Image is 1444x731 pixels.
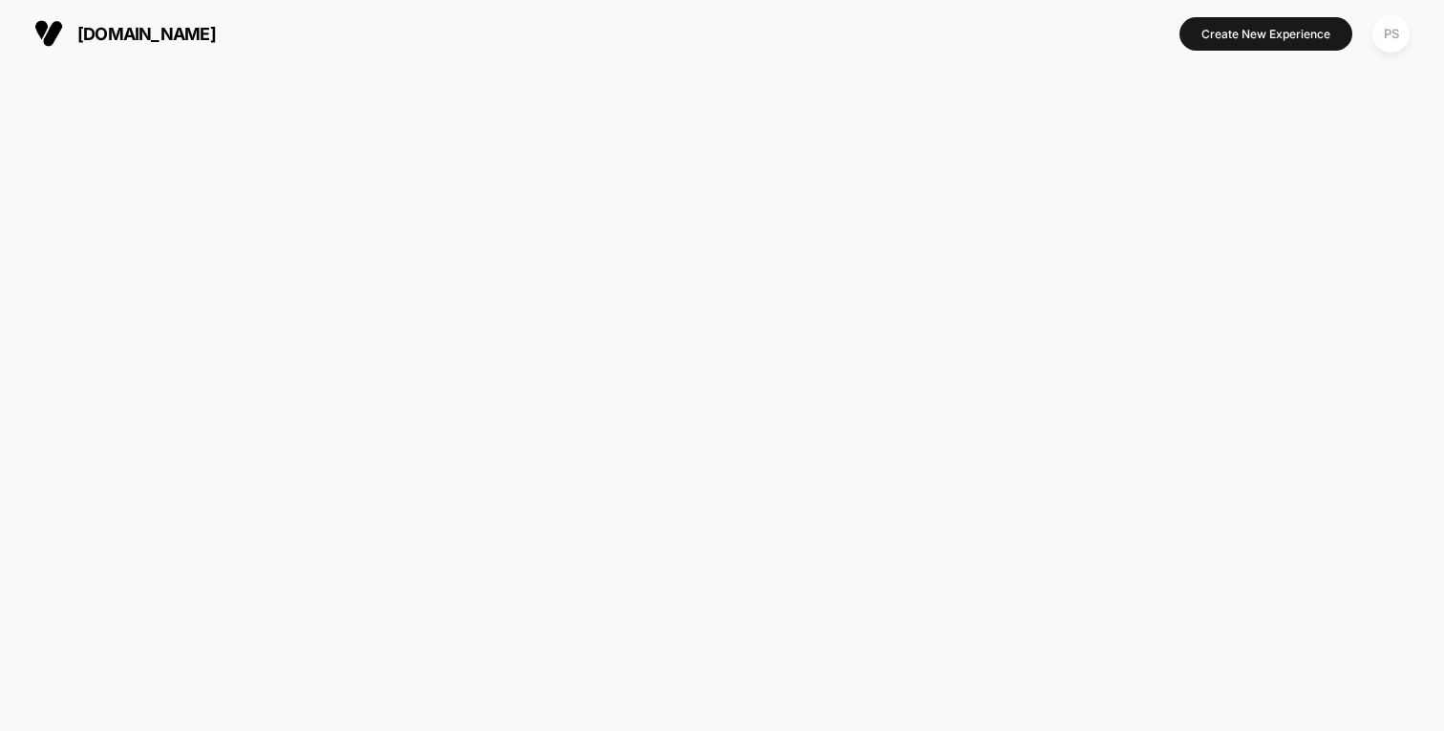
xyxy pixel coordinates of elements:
[1367,14,1415,54] button: PS
[29,18,222,49] button: [DOMAIN_NAME]
[1179,17,1352,51] button: Create New Experience
[34,19,63,48] img: Visually logo
[77,24,216,44] span: [DOMAIN_NAME]
[1372,15,1410,53] div: PS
